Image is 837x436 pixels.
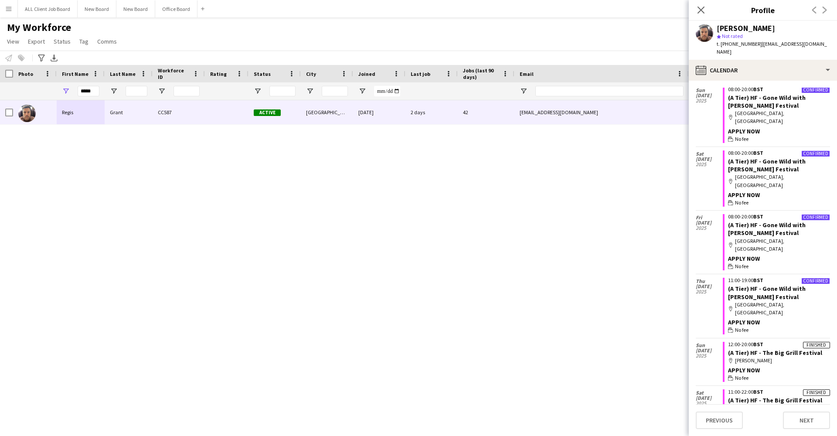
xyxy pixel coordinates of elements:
[696,151,723,157] span: Sat
[76,36,92,47] a: Tag
[57,100,105,124] div: Regis
[174,86,200,96] input: Workforce ID Filter Input
[7,37,19,45] span: View
[696,225,723,231] span: 2025
[728,214,830,219] div: 08:00-20:00
[728,285,806,300] a: (A Tier) HF - Gone Wild with [PERSON_NAME] Festival
[54,37,71,45] span: Status
[155,0,197,17] button: Office Board
[753,277,763,283] span: BST
[696,220,723,225] span: [DATE]
[728,237,830,253] div: [GEOGRAPHIC_DATA], [GEOGRAPHIC_DATA]
[306,71,316,77] span: City
[254,87,262,95] button: Open Filter Menu
[753,341,763,347] span: BST
[801,87,830,93] div: Confirmed
[18,0,78,17] button: ALL Client Job Board
[728,87,830,92] div: 08:00-20:00
[728,278,830,283] div: 11:00-19:00
[696,353,723,358] span: 2025
[411,71,430,77] span: Last job
[49,53,59,63] app-action-btn: Export XLSX
[7,21,71,34] span: My Workforce
[728,342,830,347] div: 12:00-20:00
[254,71,271,77] span: Status
[728,357,830,364] div: [PERSON_NAME]
[728,301,830,317] div: [GEOGRAPHIC_DATA], [GEOGRAPHIC_DATA]
[753,213,763,220] span: BST
[689,60,837,81] div: Calendar
[254,109,281,116] span: Active
[728,389,830,395] div: 11:00-22:00
[722,33,743,39] span: Not rated
[535,86,684,96] input: Email Filter Input
[3,36,23,47] a: View
[116,0,155,17] button: New Board
[728,191,830,199] div: APPLY NOW
[97,37,117,45] span: Comms
[110,71,136,77] span: Last Name
[696,157,723,162] span: [DATE]
[696,93,723,98] span: [DATE]
[18,105,36,122] img: Regis Grant
[301,100,353,124] div: [GEOGRAPHIC_DATA]
[158,67,189,80] span: Workforce ID
[696,162,723,167] span: 2025
[463,67,499,80] span: Jobs (last 90 days)
[520,87,527,95] button: Open Filter Menu
[28,37,45,45] span: Export
[514,100,689,124] div: [EMAIL_ADDRESS][DOMAIN_NAME]
[696,343,723,348] span: Sun
[735,199,749,207] span: No fee
[322,86,348,96] input: City Filter Input
[728,127,830,135] div: APPLY NOW
[753,388,763,395] span: BST
[717,24,775,32] div: [PERSON_NAME]
[24,36,48,47] a: Export
[62,71,88,77] span: First Name
[269,86,296,96] input: Status Filter Input
[158,87,166,95] button: Open Filter Menu
[50,36,74,47] a: Status
[153,100,205,124] div: CC587
[735,374,749,382] span: No fee
[728,94,806,109] a: (A Tier) HF - Gone Wild with [PERSON_NAME] Festival
[728,366,830,374] div: APPLY NOW
[696,88,723,93] span: Sun
[696,284,723,289] span: [DATE]
[803,389,830,396] div: Finished
[696,215,723,220] span: Fri
[374,86,400,96] input: Joined Filter Input
[689,4,837,16] h3: Profile
[696,401,723,406] span: 2025
[306,87,314,95] button: Open Filter Menu
[94,36,120,47] a: Comms
[801,214,830,221] div: Confirmed
[783,412,830,429] button: Next
[696,390,723,395] span: Sat
[358,87,366,95] button: Open Filter Menu
[696,395,723,401] span: [DATE]
[18,71,33,77] span: Photo
[728,349,822,357] a: (A Tier) HF - The Big Grill Festival
[801,150,830,157] div: Confirmed
[753,86,763,92] span: BST
[728,396,822,404] a: (A Tier) HF - The Big Grill Festival
[735,326,749,334] span: No fee
[358,71,375,77] span: Joined
[458,100,514,124] div: 42
[696,98,723,103] span: 2025
[803,342,830,348] div: Finished
[728,255,830,262] div: APPLY NOW
[696,348,723,353] span: [DATE]
[753,150,763,156] span: BST
[78,86,99,96] input: First Name Filter Input
[728,157,806,173] a: (A Tier) HF - Gone Wild with [PERSON_NAME] Festival
[801,278,830,284] div: Confirmed
[717,41,762,47] span: t. [PHONE_NUMBER]
[105,100,153,124] div: Grant
[728,221,806,237] a: (A Tier) HF - Gone Wild with [PERSON_NAME] Festival
[728,150,830,156] div: 08:00-20:00
[126,86,147,96] input: Last Name Filter Input
[79,37,88,45] span: Tag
